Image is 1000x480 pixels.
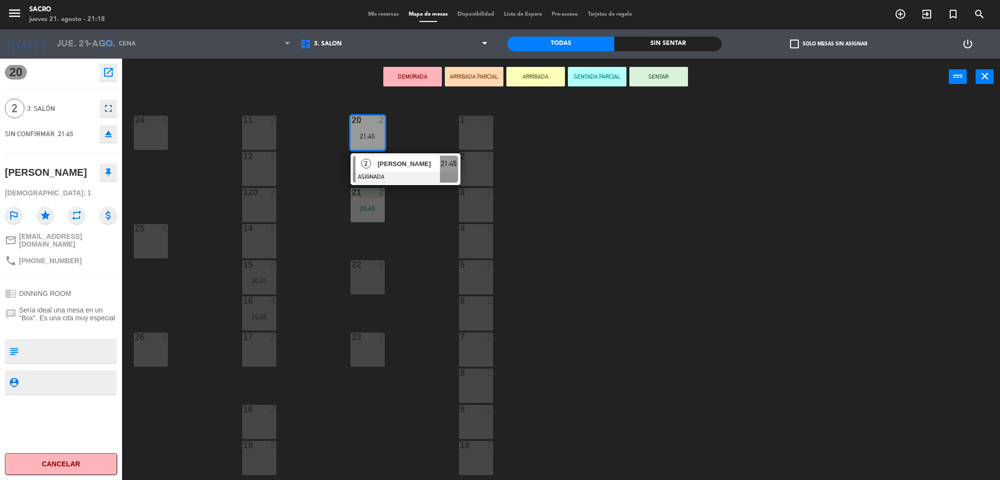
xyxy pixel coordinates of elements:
[271,116,276,125] div: 2
[487,260,493,269] div: 2
[271,296,276,305] div: 4
[243,441,244,450] div: 19
[5,130,55,138] span: SIN CONFIRMAR
[5,99,24,118] span: 2
[242,277,276,284] div: 20:45
[487,224,493,233] div: 2
[629,67,688,86] button: SENTAR
[979,70,991,82] i: close
[243,405,244,414] div: 18
[614,37,721,51] div: Sin sentar
[243,260,244,269] div: 15
[947,8,959,20] i: turned_in_not
[119,41,136,47] span: Cena
[351,205,385,212] div: 20:45
[5,185,117,202] div: [DEMOGRAPHIC_DATA]: 1
[243,296,244,305] div: 16
[162,333,168,341] div: 6
[100,207,117,224] i: attach_money
[379,116,385,125] div: 2
[242,313,276,320] div: 20:45
[361,159,371,168] span: 2
[68,207,85,224] i: repeat
[7,6,22,24] button: menu
[5,232,117,248] a: mail_outline[EMAIL_ADDRESS][DOMAIN_NAME]
[506,67,565,86] button: ARRIBADA
[8,377,19,388] i: person_pin
[271,260,276,269] div: 4
[103,66,114,78] i: open_in_new
[487,188,493,197] div: 2
[271,224,276,233] div: 2
[100,125,117,143] button: eject
[162,116,168,125] div: 6
[952,70,964,82] i: power_input
[243,333,244,341] div: 17
[243,116,244,125] div: 11
[379,188,385,197] div: 2
[8,346,19,356] i: subject
[271,188,276,197] div: 2
[377,159,440,169] span: [PERSON_NAME]
[271,441,276,450] div: 2
[790,40,867,48] label: Solo mesas sin asignar
[5,207,22,224] i: outlined_flag
[19,290,71,297] span: DINNING ROOM
[27,103,95,114] span: 3. SALÓN
[100,63,117,81] button: open_in_new
[487,405,493,414] div: 2
[547,12,583,17] span: Pre-acceso
[19,257,82,265] span: [PHONE_NUMBER]
[271,333,276,341] div: 2
[243,152,244,161] div: 12
[974,8,985,20] i: search
[487,333,493,341] div: 2
[5,165,87,181] div: [PERSON_NAME]
[445,67,503,86] button: ARRIBADA PARCIAL
[453,12,499,17] span: Disponibilidad
[507,37,614,51] div: Todas
[19,306,117,322] span: Sería ideal una mesa en un "Box". Es una cita muy especial
[83,38,95,50] i: arrow_drop_down
[568,67,626,86] button: SENTADA PARCIAL
[351,133,385,140] div: 21:45
[487,369,493,377] div: 2
[949,69,967,84] button: power_input
[243,188,244,197] div: 120
[441,158,457,169] span: 21:45
[29,15,105,24] div: jueves 21. agosto - 21:18
[895,8,906,20] i: add_circle_outline
[487,152,493,161] div: 2
[976,69,994,84] button: close
[379,333,385,341] div: 3
[103,128,114,140] i: eject
[363,12,404,17] span: Mis reservas
[790,40,799,48] span: check_box_outline_blank
[921,8,933,20] i: exit_to_app
[162,224,168,233] div: 6
[243,224,244,233] div: 14
[37,207,54,224] i: star
[314,41,342,47] span: 3. SALÓN
[103,103,114,114] i: fullscreen
[5,65,27,80] span: 20
[58,130,73,138] span: 21:45
[19,232,117,248] span: [EMAIL_ADDRESS][DOMAIN_NAME]
[383,67,442,86] button: DEMORADA
[487,441,493,450] div: 2
[379,260,385,269] div: 3
[583,12,637,17] span: Tarjetas de regalo
[487,116,493,125] div: 2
